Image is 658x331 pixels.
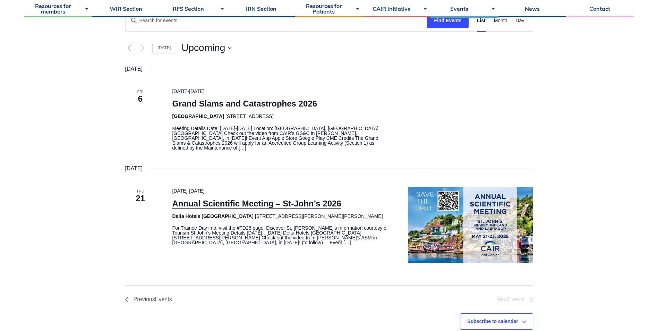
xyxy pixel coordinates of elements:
[427,13,468,28] button: Find Events
[181,43,232,53] button: Upcoming
[155,296,172,302] span: Events
[152,43,177,53] a: [DATE]
[172,113,224,119] span: [GEOGRAPHIC_DATA]
[172,99,317,109] a: Grand Slams and Catastrophes 2026
[408,187,533,263] img: Capture d’écran 2025-06-06 150827
[125,188,156,194] span: Thu
[125,89,156,95] span: Fri
[125,164,143,173] time: [DATE]
[172,188,204,194] time: -
[125,193,156,204] span: 21
[125,65,533,263] div: List of Events
[477,10,486,32] a: Display Events in List View
[467,319,518,324] button: Subscribe to calendar
[477,17,486,25] span: List
[189,188,204,194] span: [DATE]
[139,44,147,52] button: Next Events
[172,88,204,94] time: -
[125,93,156,105] span: 6
[181,43,225,53] span: Upcoming
[125,65,143,74] time: [DATE]
[494,17,507,25] span: Month
[134,297,172,302] span: Previous
[125,44,134,52] a: Previous Events
[125,297,172,302] a: Previous Events
[255,213,383,219] span: [STREET_ADDRESS][PERSON_NAME][PERSON_NAME]
[172,199,341,209] a: Annual Scientific Meeting – St-John’s 2026
[225,113,273,119] span: [STREET_ADDRESS]
[494,10,507,32] a: Display Events in Month View
[172,226,391,245] p: For Trainee Day info, visit the #TD26 page. Discover St. [PERSON_NAME]'s Information courtesy of ...
[189,88,204,94] span: [DATE]
[516,17,524,25] span: Day
[172,188,187,194] span: [DATE]
[172,126,391,150] p: Meeting Details Date: [DATE]-[DATE] Location: [GEOGRAPHIC_DATA], [GEOGRAPHIC_DATA], [GEOGRAPHIC_D...
[172,213,253,219] span: Delta Hotels [GEOGRAPHIC_DATA]
[172,88,187,94] span: [DATE]
[516,10,524,32] a: Display Events in Day View
[126,10,427,32] input: Enter Keyword. Search for events by Keyword.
